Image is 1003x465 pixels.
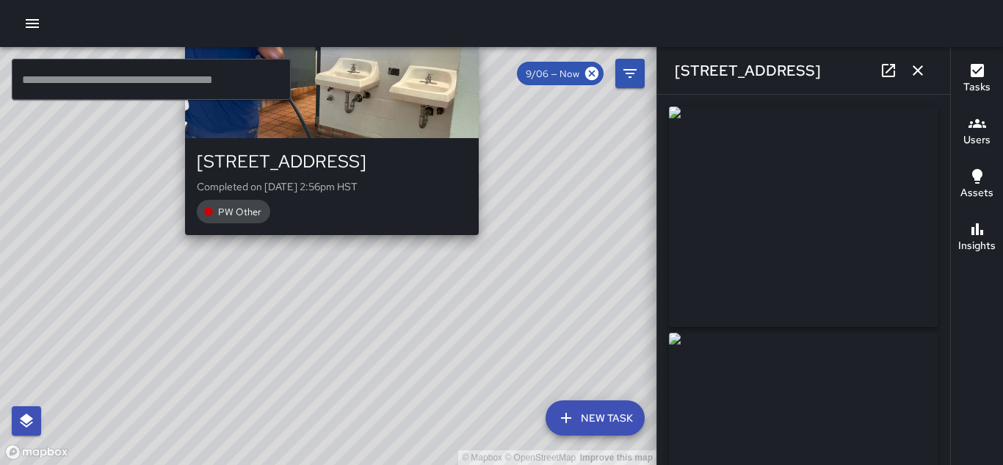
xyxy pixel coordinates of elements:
[669,107,938,327] img: request_images%2Fe6408f60-8b84-11f0-8a57-8d2320444a01
[951,159,1003,212] button: Assets
[951,53,1003,106] button: Tasks
[951,106,1003,159] button: Users
[958,238,996,254] h6: Insights
[517,62,604,85] div: 9/06 — Now
[951,212,1003,264] button: Insights
[517,68,588,80] span: 9/06 — Now
[615,59,645,88] button: Filters
[963,132,991,148] h6: Users
[209,206,270,218] span: PW Other
[960,185,993,201] h6: Assets
[197,150,467,173] div: [STREET_ADDRESS]
[675,59,821,82] h6: [STREET_ADDRESS]
[963,79,991,95] h6: Tasks
[197,179,467,194] p: Completed on [DATE] 2:56pm HST
[546,400,645,436] button: New Task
